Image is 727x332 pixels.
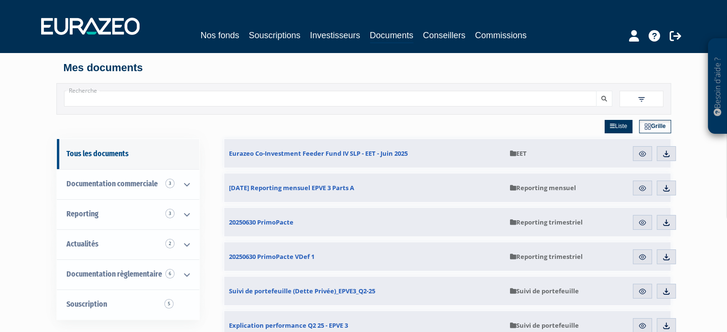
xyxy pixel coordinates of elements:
a: Commissions [475,29,527,42]
img: download.svg [662,150,671,158]
span: 5 [164,299,174,309]
a: [DATE] Reporting mensuel EPVE 3 Parts A [224,173,505,202]
a: Documentation commerciale 3 [57,169,199,199]
a: Suivi de portefeuille (Dette Privée)_EPVE3_Q2-25 [224,277,505,305]
span: [DATE] Reporting mensuel EPVE 3 Parts A [229,183,354,192]
span: Souscription [66,300,107,309]
span: Reporting trimestriel [510,218,583,226]
span: Suivi de portefeuille (Dette Privée)_EPVE3_Q2-25 [229,287,375,295]
span: Documentation règlementaire [66,269,162,278]
span: 6 [165,269,174,278]
img: download.svg [662,184,671,193]
img: eye.svg [638,184,647,193]
img: filter.svg [637,95,646,104]
img: download.svg [662,287,671,296]
input: Recherche [64,91,597,107]
a: Conseillers [423,29,466,42]
img: download.svg [662,218,671,227]
a: Reporting 3 [57,199,199,229]
a: Investisseurs [310,29,360,42]
a: Actualités 2 [57,229,199,259]
img: eye.svg [638,321,647,330]
p: Besoin d'aide ? [712,43,723,129]
a: Souscriptions [249,29,300,42]
span: Reporting trimestriel [510,252,583,261]
h4: Mes documents [64,62,664,74]
a: Souscription5 [57,289,199,320]
a: Tous les documents [57,139,199,169]
img: download.svg [662,253,671,261]
a: Liste [605,120,632,133]
img: eye.svg [638,150,647,158]
span: Actualités [66,239,98,248]
span: 3 [165,209,174,218]
img: eye.svg [638,287,647,296]
span: Reporting mensuel [510,183,576,192]
img: eye.svg [638,218,647,227]
a: Eurazeo Co-Investment Feeder Fund IV SLP - EET - Juin 2025 [224,139,505,168]
span: Explication performance Q2 25 - EPVE 3 [229,321,348,330]
span: 20250630 PrimoPacte VDef 1 [229,252,315,261]
span: Reporting [66,209,98,218]
span: EET [510,149,527,158]
a: Grille [639,120,671,133]
span: 2 [165,239,174,248]
span: Suivi de portefeuille [510,321,579,330]
span: Eurazeo Co-Investment Feeder Fund IV SLP - EET - Juin 2025 [229,149,408,158]
span: Suivi de portefeuille [510,287,579,295]
img: download.svg [662,321,671,330]
span: Documentation commerciale [66,179,158,188]
img: eye.svg [638,253,647,261]
a: Documents [370,29,413,43]
img: grid.svg [644,123,651,130]
span: 3 [165,179,174,188]
img: 1732889491-logotype_eurazeo_blanc_rvb.png [41,18,140,35]
a: Nos fonds [200,29,239,42]
a: Documentation règlementaire 6 [57,259,199,289]
a: 20250630 PrimoPacte [224,208,505,236]
span: 20250630 PrimoPacte [229,218,293,226]
a: 20250630 PrimoPacte VDef 1 [224,242,505,271]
